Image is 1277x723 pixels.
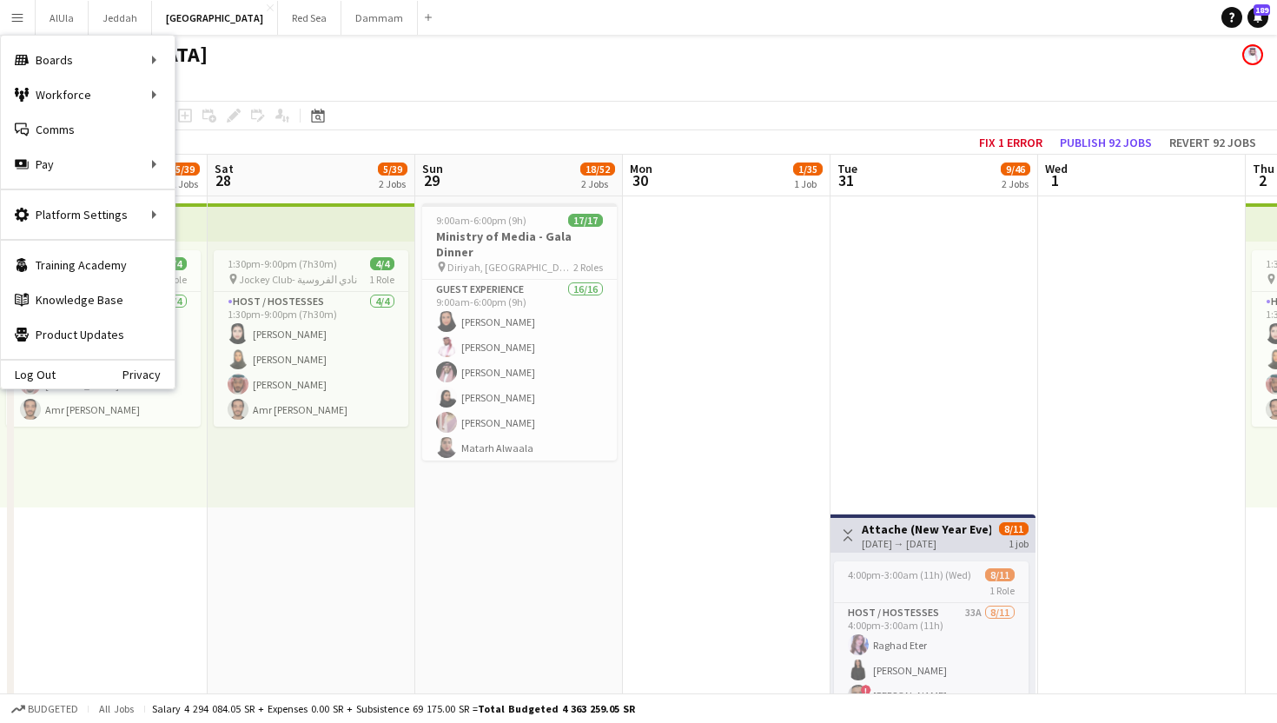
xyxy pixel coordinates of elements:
span: Mon [630,161,652,176]
span: 17/17 [568,214,603,227]
span: 4/4 [370,257,394,270]
button: Dammam [341,1,418,35]
span: Tue [837,161,857,176]
span: 5/39 [170,163,200,176]
span: Sat [215,161,234,176]
a: Knowledge Base [1,282,175,317]
span: 9:00am-6:00pm (9h) [436,214,526,227]
div: 2 Jobs [171,177,199,190]
span: Sun [422,161,443,176]
div: [DATE] → [DATE] [862,537,991,550]
button: [GEOGRAPHIC_DATA] [152,1,278,35]
app-job-card: 1:30pm-9:00pm (7h30m)4/4 Jockey Club- نادي الفروسية1 RoleHost / Hostesses4/41:30pm-9:00pm (7h30m)... [214,250,408,427]
span: Jockey Club- نادي الفروسية [239,273,357,286]
button: Revert 92 jobs [1162,131,1263,154]
span: 5/39 [378,163,407,176]
span: Wed [1045,161,1068,176]
span: All jobs [96,702,137,715]
span: Budgeted [28,703,78,715]
button: Budgeted [9,700,81,719]
span: 28 [212,170,234,190]
span: 1:30pm-9:00pm (7h30m) [228,257,337,270]
button: Red Sea [278,1,341,35]
h3: Ministry of Media - Gala Dinner [422,229,617,260]
a: 189 [1247,7,1268,28]
span: 18/52 [580,163,615,176]
span: 1 Role [989,584,1015,597]
app-user-avatar: Saad AlHarthi [1242,44,1263,65]
div: Platform Settings [1,197,175,232]
span: 9/46 [1001,163,1030,176]
app-card-role: Guest Experience16/169:00am-6:00pm (9h)[PERSON_NAME][PERSON_NAME][PERSON_NAME][PERSON_NAME][PERSO... [422,280,617,717]
div: Boards [1,43,175,77]
span: 1/35 [793,163,823,176]
a: Privacy [122,368,175,381]
a: Log Out [1,368,56,381]
button: Jeddah [89,1,152,35]
div: Pay [1,147,175,182]
h3: Attache (New Year Eve) [862,521,991,537]
span: 1 Role [369,273,394,286]
span: 4:00pm-3:00am (11h) (Wed) [848,568,971,581]
a: Comms [1,112,175,147]
span: 30 [627,170,652,190]
app-card-role: Host / Hostesses4/41:30pm-9:00pm (7h30m)[PERSON_NAME][PERSON_NAME][PERSON_NAME]Amr [PERSON_NAME] [214,292,408,427]
span: Thu [1253,161,1274,176]
span: 189 [1254,4,1270,16]
div: 2 Jobs [581,177,614,190]
div: Workforce [1,77,175,112]
span: 2 [1250,170,1274,190]
a: Product Updates [1,317,175,352]
span: 8/11 [985,568,1015,581]
span: 1 [1042,170,1068,190]
span: 2 Roles [573,261,603,274]
span: ! [861,685,871,695]
div: 1 job [1009,535,1029,550]
span: 8/11 [999,522,1029,535]
div: 2 Jobs [379,177,407,190]
app-job-card: 9:00am-6:00pm (9h)17/17Ministry of Media - Gala Dinner Diriyah, [GEOGRAPHIC_DATA]2 RolesGuest Exp... [422,203,617,461]
span: Total Budgeted 4 363 259.05 SR [478,702,635,715]
button: Publish 92 jobs [1053,131,1159,154]
div: 1 Job [794,177,822,190]
span: 31 [835,170,857,190]
button: Fix 1 error [972,131,1049,154]
button: AlUla [36,1,89,35]
span: Diriyah, [GEOGRAPHIC_DATA] [447,261,573,274]
a: Training Academy [1,248,175,282]
span: 29 [420,170,443,190]
div: 2 Jobs [1002,177,1029,190]
div: Salary 4 294 084.05 SR + Expenses 0.00 SR + Subsistence 69 175.00 SR = [152,702,635,715]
